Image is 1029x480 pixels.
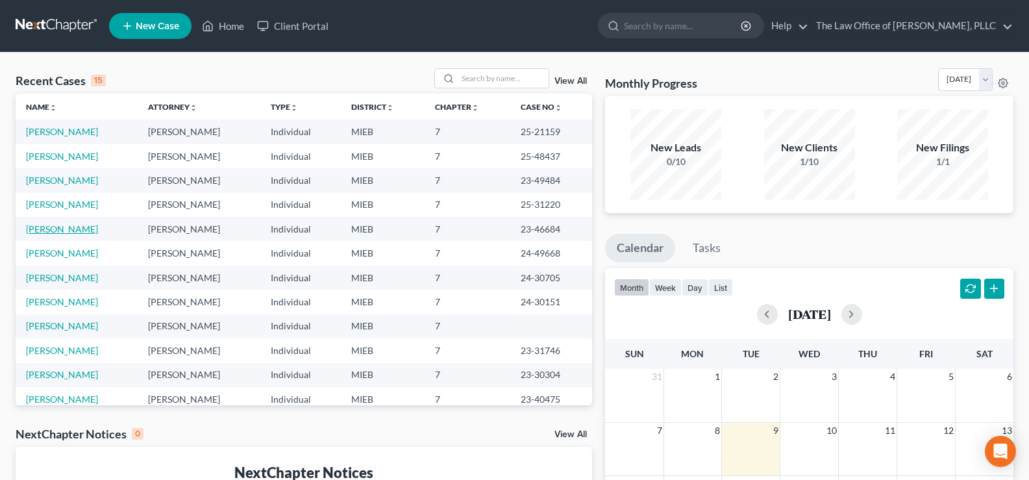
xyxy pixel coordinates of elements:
div: 0 [132,428,143,440]
td: [PERSON_NAME] [138,241,260,265]
td: 7 [425,193,510,217]
td: 23-49484 [510,168,593,192]
td: 25-48437 [510,144,593,168]
a: View All [554,77,587,86]
span: 9 [772,423,780,438]
td: 25-31220 [510,193,593,217]
td: [PERSON_NAME] [138,168,260,192]
td: MIEB [341,290,425,314]
td: Individual [260,363,341,387]
td: MIEB [341,144,425,168]
td: 7 [425,217,510,241]
a: View All [554,430,587,439]
i: unfold_more [554,104,562,112]
td: 7 [425,314,510,338]
a: [PERSON_NAME] [26,151,98,162]
td: Individual [260,387,341,411]
a: [PERSON_NAME] [26,296,98,307]
span: Fri [919,348,933,359]
td: MIEB [341,266,425,290]
span: 4 [889,369,897,385]
td: [PERSON_NAME] [138,290,260,314]
td: Individual [260,266,341,290]
button: week [649,279,682,296]
span: Sat [976,348,993,359]
button: day [682,279,708,296]
td: [PERSON_NAME] [138,193,260,217]
a: Chapterunfold_more [435,102,479,112]
td: MIEB [341,338,425,362]
i: unfold_more [49,104,57,112]
i: unfold_more [386,104,394,112]
div: 1/1 [897,155,988,168]
a: [PERSON_NAME] [26,272,98,283]
a: Home [195,14,251,38]
div: 15 [91,75,106,86]
a: Typeunfold_more [271,102,298,112]
a: Client Portal [251,14,335,38]
td: Individual [260,241,341,265]
span: Sun [625,348,644,359]
div: 0/10 [630,155,721,168]
input: Search by name... [624,14,743,38]
td: 7 [425,338,510,362]
span: 1 [713,369,721,385]
span: Tue [743,348,760,359]
a: Calendar [605,234,675,262]
td: [PERSON_NAME] [138,338,260,362]
td: [PERSON_NAME] [138,120,260,144]
td: MIEB [341,193,425,217]
td: 7 [425,144,510,168]
td: Individual [260,217,341,241]
td: 7 [425,363,510,387]
div: Open Intercom Messenger [985,436,1016,467]
a: Nameunfold_more [26,102,57,112]
span: 10 [825,423,838,438]
td: 7 [425,387,510,411]
td: MIEB [341,168,425,192]
td: 24-49668 [510,241,593,265]
td: Individual [260,168,341,192]
td: [PERSON_NAME] [138,387,260,411]
div: Recent Cases [16,73,106,88]
a: [PERSON_NAME] [26,320,98,331]
td: 7 [425,168,510,192]
i: unfold_more [290,104,298,112]
td: MIEB [341,217,425,241]
td: MIEB [341,387,425,411]
span: 7 [656,423,663,438]
td: MIEB [341,120,425,144]
div: New Filings [897,140,988,155]
a: [PERSON_NAME] [26,223,98,234]
span: 13 [1000,423,1013,438]
a: Help [765,14,808,38]
span: 12 [942,423,955,438]
a: [PERSON_NAME] [26,247,98,259]
td: [PERSON_NAME] [138,266,260,290]
span: 31 [651,369,663,385]
td: Individual [260,314,341,338]
a: [PERSON_NAME] [26,345,98,356]
div: New Leads [630,140,721,155]
td: Individual [260,144,341,168]
td: Individual [260,290,341,314]
a: [PERSON_NAME] [26,394,98,405]
td: 7 [425,290,510,314]
td: [PERSON_NAME] [138,314,260,338]
td: MIEB [341,363,425,387]
a: [PERSON_NAME] [26,199,98,210]
div: New Clients [764,140,855,155]
td: 7 [425,241,510,265]
span: 3 [830,369,838,385]
a: The Law Office of [PERSON_NAME], PLLC [810,14,1013,38]
h3: Monthly Progress [605,75,697,91]
td: Individual [260,193,341,217]
span: Mon [681,348,704,359]
a: [PERSON_NAME] [26,369,98,380]
div: NextChapter Notices [16,426,143,442]
h2: [DATE] [788,307,831,321]
a: Tasks [681,234,732,262]
td: 25-21159 [510,120,593,144]
span: 5 [947,369,955,385]
td: MIEB [341,241,425,265]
